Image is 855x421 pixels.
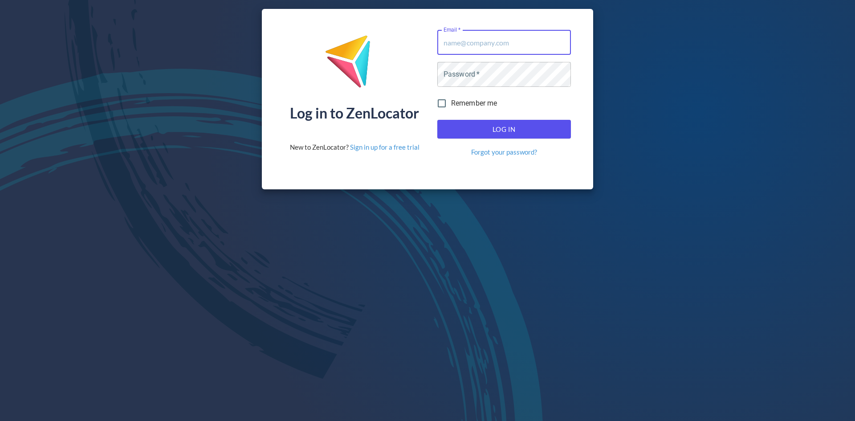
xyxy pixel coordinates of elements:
div: New to ZenLocator? [290,143,419,152]
div: Log in to ZenLocator [290,106,419,120]
button: Log In [437,120,571,139]
input: name@company.com [437,30,571,55]
span: Log In [447,123,561,135]
span: Remember me [451,98,497,109]
img: ZenLocator [325,35,384,95]
a: Forgot your password? [471,147,537,157]
a: Sign in up for a free trial [350,143,419,151]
